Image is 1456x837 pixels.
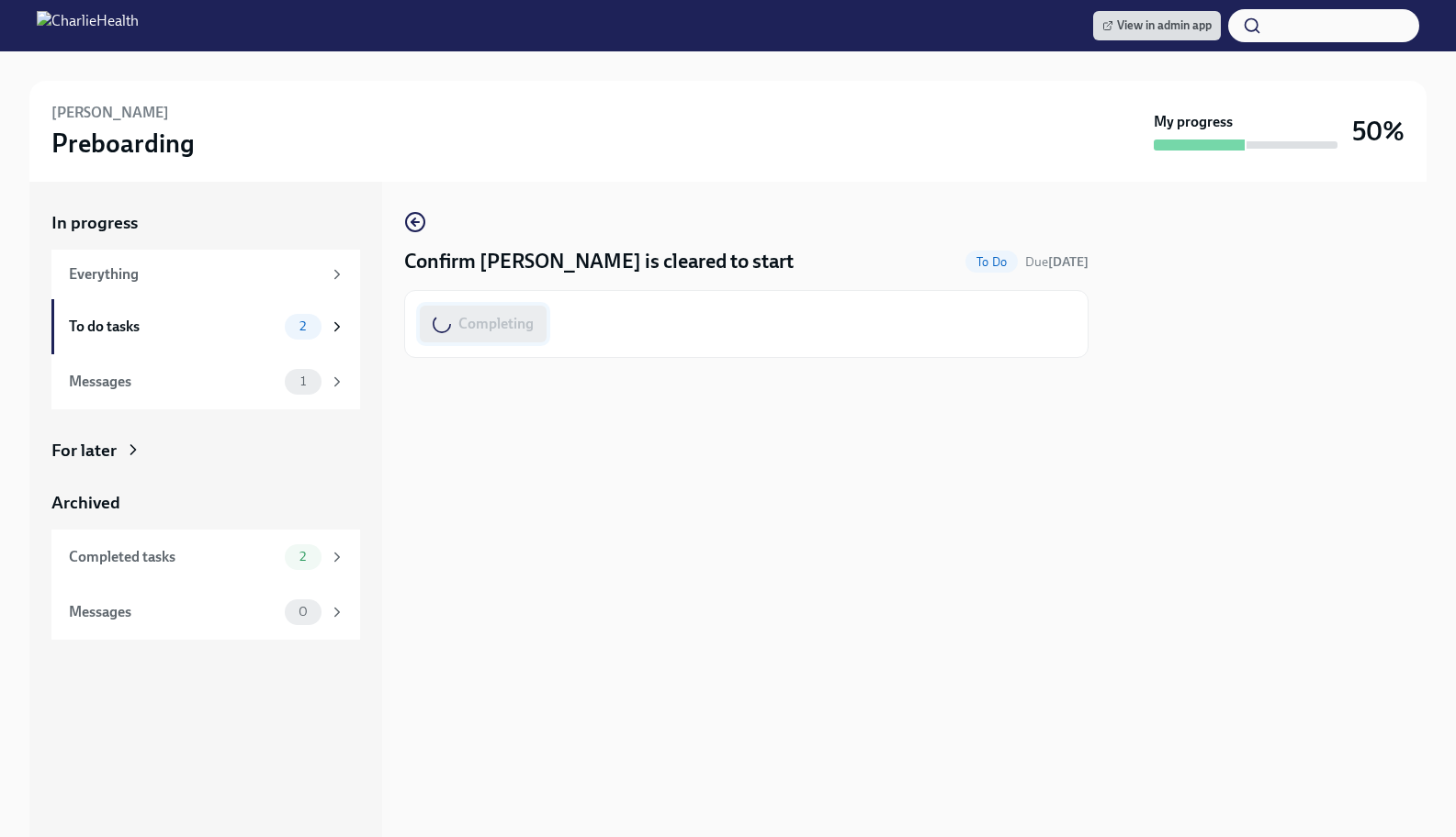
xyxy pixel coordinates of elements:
a: Completed tasks2 [51,530,360,585]
h4: Confirm [PERSON_NAME] is cleared to start [404,248,794,275]
a: Messages0 [51,585,360,640]
span: 2 [288,319,317,333]
a: View in admin app [1093,11,1221,40]
a: Messages1 [51,354,360,409]
span: 2 [288,550,317,564]
h3: 50% [1352,115,1405,148]
div: For later [51,439,117,463]
img: CharlieHealth [37,11,139,40]
span: View in admin app [1102,17,1212,35]
span: Due [1025,254,1089,270]
div: Messages [69,602,277,622]
span: To Do [965,255,1018,269]
div: Completed tasks [69,547,277,567]
a: Archived [51,491,360,515]
h3: Preboarding [51,127,195,160]
a: For later [51,439,360,463]
a: To do tasks2 [51,299,360,354]
a: Everything [51,250,360,299]
strong: My progress [1154,112,1233,132]
strong: [DATE] [1048,254,1089,270]
div: Messages [69,372,277,392]
span: September 17th, 2025 09:00 [1025,253,1089,271]
span: 1 [289,374,317,388]
div: To do tasks [69,317,277,337]
span: 0 [288,605,319,619]
div: Everything [69,264,322,285]
h6: [PERSON_NAME] [51,103,169,123]
a: In progress [51,211,360,235]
